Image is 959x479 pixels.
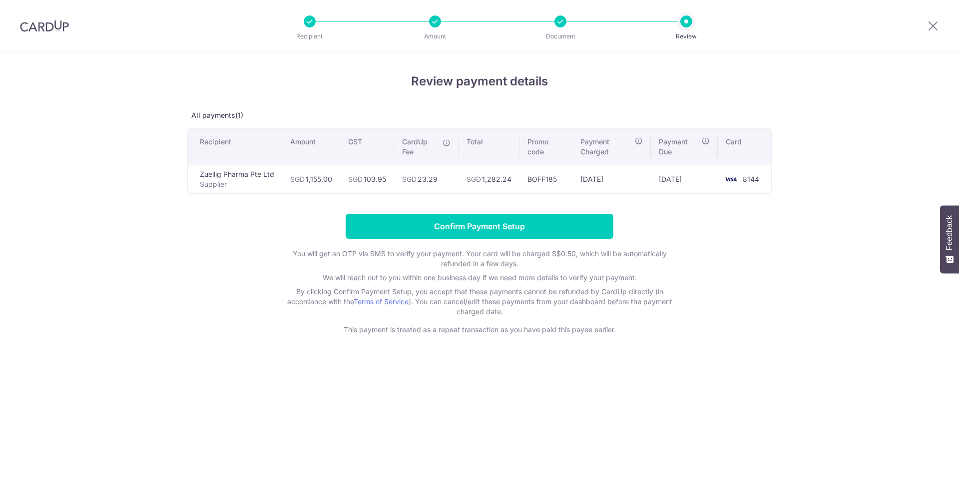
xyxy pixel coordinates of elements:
td: 1,155.00 [282,165,340,193]
span: Payment Due [659,137,699,157]
p: We will reach out to you within one business day if we need more details to verify your payment. [280,273,679,283]
td: 23.29 [394,165,459,193]
button: Feedback - Show survey [940,205,959,273]
p: Review [649,31,723,41]
p: You will get an OTP via SMS to verify your payment. Your card will be charged S$0.50, which will ... [280,249,679,269]
img: CardUp [20,20,69,32]
p: Amount [398,31,472,41]
span: Feedback [945,215,954,250]
td: BOFF185 [519,165,572,193]
p: Recipient [273,31,347,41]
a: Terms of Service [354,297,409,306]
span: SGD [290,175,305,183]
p: Supplier [200,179,274,189]
span: Payment Charged [580,137,632,157]
p: This payment is treated as a repeat transaction as you have paid this payee earlier. [280,325,679,335]
img: <span class="translation_missing" title="translation missing: en.account_steps.new_confirm_form.b... [721,173,741,185]
th: Promo code [519,129,572,165]
p: Document [523,31,597,41]
span: SGD [467,175,481,183]
span: SGD [402,175,417,183]
th: Recipient [188,129,282,165]
input: Confirm Payment Setup [346,214,613,239]
td: Zuellig Pharma Pte Ltd [188,165,282,193]
td: [DATE] [651,165,718,193]
td: 1,282.24 [459,165,519,193]
th: Total [459,129,519,165]
span: CardUp Fee [402,137,438,157]
th: GST [340,129,394,165]
td: 103.95 [340,165,394,193]
p: All payments(1) [187,110,772,120]
th: Amount [282,129,340,165]
p: By clicking Confirm Payment Setup, you accept that these payments cannot be refunded by CardUp di... [280,287,679,317]
span: 8144 [743,175,759,183]
span: SGD [348,175,363,183]
td: [DATE] [572,165,651,193]
th: Card [718,129,771,165]
h4: Review payment details [187,72,772,90]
